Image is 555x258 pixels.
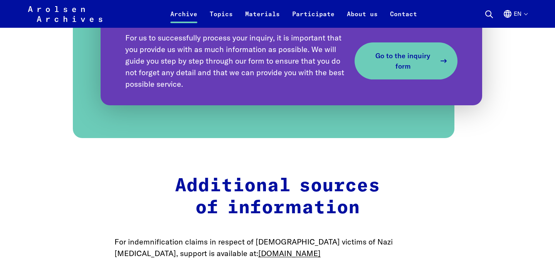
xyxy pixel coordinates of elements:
[258,248,321,258] a: [DOMAIN_NAME]
[355,42,457,79] a: Go to the inquiry form
[286,9,341,28] a: Participate
[175,177,380,218] strong: Additional sources of information
[164,5,423,23] nav: Primary
[384,9,423,28] a: Contact
[125,32,347,90] p: For us to successfully process your inquiry, it is important that you provide us with as much inf...
[370,51,436,71] span: Go to the inquiry form
[203,9,239,28] a: Topics
[164,9,203,28] a: Archive
[239,9,286,28] a: Materials
[341,9,384,28] a: About us
[503,9,527,28] button: English, language selection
